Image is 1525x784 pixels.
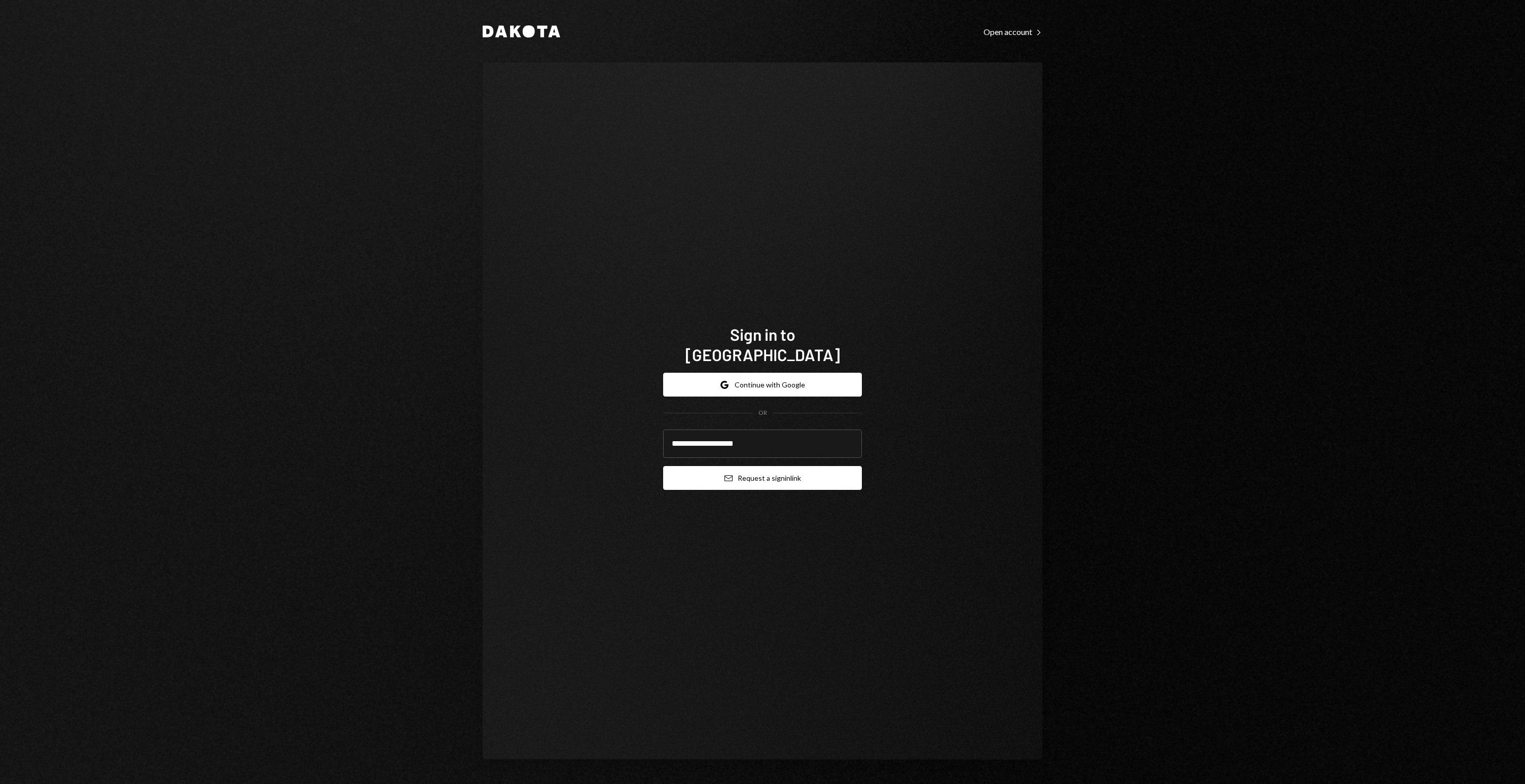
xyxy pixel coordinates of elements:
[663,466,862,490] button: Request a signinlink
[663,324,862,365] h1: Sign in to [GEOGRAPHIC_DATA]
[984,26,1042,37] a: Open account
[984,27,1042,37] div: Open account
[758,409,767,417] div: OR
[663,373,862,397] button: Continue with Google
